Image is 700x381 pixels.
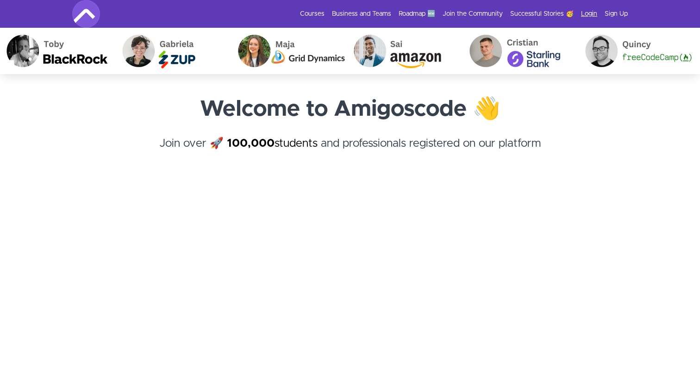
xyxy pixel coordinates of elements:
a: Courses [300,9,325,19]
img: Quincy [576,28,692,74]
img: Sai [345,28,461,74]
strong: Welcome to Amigoscode 👋 [200,98,500,120]
a: Login [581,9,597,19]
strong: 100,000 [227,138,275,149]
a: Business and Teams [332,9,391,19]
a: Roadmap 🆕 [399,9,435,19]
a: 100,000students [227,138,318,149]
img: Gabriela [113,28,229,74]
a: Successful Stories 🥳 [510,9,574,19]
a: Join the Community [443,9,503,19]
img: Cristian [461,28,576,74]
h4: Join over 🚀 and professionals registered on our platform [72,135,628,169]
a: Sign Up [605,9,628,19]
img: Maja [229,28,345,74]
